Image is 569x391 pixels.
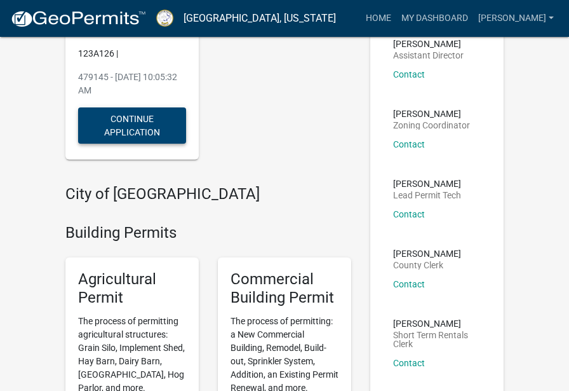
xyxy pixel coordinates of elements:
p: [PERSON_NAME] [393,39,464,48]
p: [PERSON_NAME] [393,249,461,258]
p: Short Term Rentals Clerk [393,331,481,348]
p: 123A126 | [78,47,186,60]
h4: Building Permits [65,224,351,242]
p: County Clerk [393,261,461,270]
h5: Agricultural Permit [78,270,186,307]
p: [PERSON_NAME] [393,109,470,118]
p: Zoning Coordinator [393,121,470,130]
img: Putnam County, Georgia [156,10,173,27]
a: Contact [393,209,425,219]
a: Contact [393,279,425,289]
a: [PERSON_NAME] [473,6,559,31]
p: 479145 - [DATE] 10:05:32 AM [78,71,186,97]
button: Continue Application [78,107,186,144]
a: My Dashboard [396,6,473,31]
p: [PERSON_NAME] [393,319,481,328]
h5: Commercial Building Permit [231,270,338,307]
a: [GEOGRAPHIC_DATA], [US_STATE] [184,8,336,29]
h4: City of [GEOGRAPHIC_DATA] [65,185,351,203]
p: [PERSON_NAME] [393,179,461,188]
a: Home [361,6,396,31]
p: Lead Permit Tech [393,191,461,200]
a: Contact [393,69,425,79]
p: Assistant Director [393,51,464,60]
a: Contact [393,358,425,368]
a: Contact [393,139,425,149]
